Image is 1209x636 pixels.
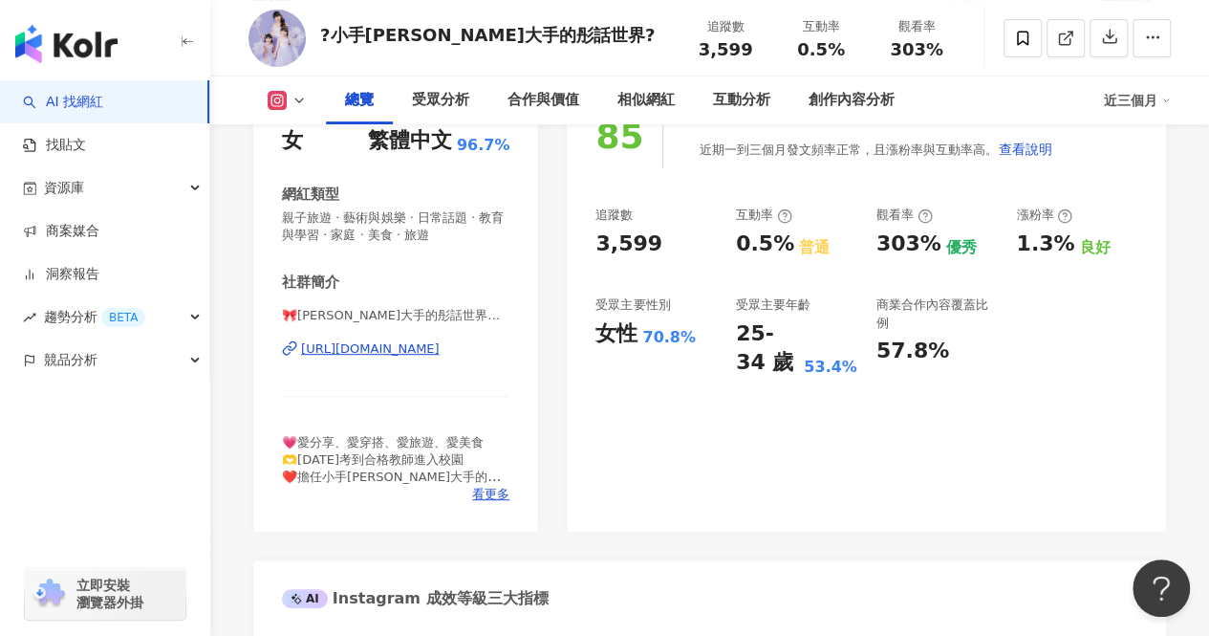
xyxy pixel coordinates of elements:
div: 普通 [799,237,830,258]
span: 親子旅遊 · 藝術與娛樂 · 日常話題 · 教育與學習 · 家庭 · 美食 · 旅遊 [282,209,509,244]
div: 53.4% [804,357,857,378]
img: logo [15,25,118,63]
div: 社群簡介 [282,273,339,293]
div: 近三個月 [1104,85,1171,116]
span: 立即安裝 瀏覽器外掛 [76,577,143,611]
div: 優秀 [946,237,977,258]
a: searchAI 找網紅 [23,93,103,112]
div: 女性 [595,319,637,349]
div: 觀看率 [876,207,933,224]
img: chrome extension [31,579,68,609]
iframe: Help Scout Beacon - Open [1133,559,1190,617]
div: 受眾主要年齡 [736,296,810,314]
a: 洞察報告 [23,265,99,284]
div: [URL][DOMAIN_NAME] [301,340,440,358]
span: 資源庫 [44,166,84,209]
div: 漲粉率 [1016,207,1072,224]
span: 0.5% [797,40,845,59]
div: 觀看率 [880,17,953,36]
span: 3,599 [699,39,753,59]
div: 近期一到三個月發文頻率正常，且漲粉率與互動率高。 [699,130,1052,168]
div: 0.5% [736,230,794,259]
div: Instagram 成效等級三大指標 [282,588,548,609]
div: 受眾分析 [412,89,469,112]
div: 追蹤數 [595,207,633,224]
div: 合作與價值 [507,89,579,112]
div: 303% [876,230,941,259]
a: 找貼文 [23,136,86,155]
div: 25-34 歲 [736,319,799,379]
div: 女 [282,126,303,156]
div: 追蹤數 [689,17,762,36]
div: AI [282,589,328,608]
img: KOL Avatar [248,10,306,67]
div: 繁體中文 [368,126,452,156]
div: 1.3% [1016,230,1074,259]
div: 良好 [1079,237,1110,258]
div: 總覽 [345,89,374,112]
span: rise [23,311,36,324]
span: 查看說明 [998,142,1051,157]
button: 查看說明 [997,130,1052,168]
a: [URL][DOMAIN_NAME] [282,340,509,358]
span: 💗愛分享、愛穿搭、愛旅遊、愛美食 🫶[DATE]考到合格教師進入校園 ❤️擔任小手[PERSON_NAME]大手的笑長 👧🏻[PERSON_NAME]10Y小四 👶[PERSON_NAME]🔜7... [282,435,501,554]
span: 看更多 [472,486,509,503]
span: 趨勢分析 [44,296,145,339]
div: 互動率 [736,207,792,224]
div: 受眾主要性別 [595,296,670,314]
div: ?小手[PERSON_NAME]大手的彤話世界? [320,23,655,47]
div: 3,599 [595,230,662,259]
div: 57.8% [876,337,949,366]
div: 網紅類型 [282,185,339,205]
div: 互動分析 [713,89,770,112]
div: 創作內容分析 [809,89,895,112]
span: 96.7% [457,135,510,156]
div: 互動率 [785,17,857,36]
div: 商業合作內容覆蓋比例 [876,296,998,331]
span: 303% [890,40,943,59]
div: BETA [101,308,145,327]
a: 商案媒合 [23,222,99,241]
div: 相似網紅 [617,89,675,112]
a: chrome extension立即安裝 瀏覽器外掛 [25,568,185,620]
div: 85 [595,117,643,156]
div: 70.8% [642,327,696,348]
span: 🎀[PERSON_NAME]大手的彤話世界🎀 | sweet9023001 [282,307,509,324]
span: 競品分析 [44,339,97,382]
